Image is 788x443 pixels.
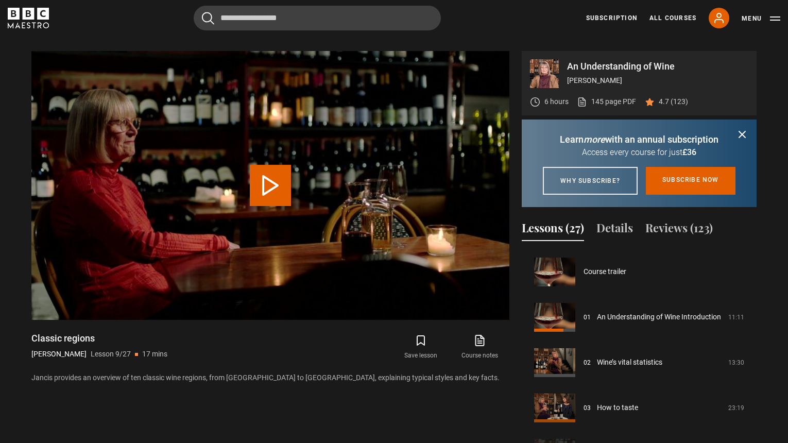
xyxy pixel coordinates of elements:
[250,165,291,206] button: Play Lesson Classic regions
[597,312,721,322] a: An Understanding of Wine Introduction
[586,13,637,23] a: Subscription
[577,96,636,107] a: 145 page PDF
[534,146,744,159] p: Access every course for just
[194,6,441,30] input: Search
[31,332,167,345] h1: Classic regions
[584,134,605,145] i: more
[31,349,87,360] p: [PERSON_NAME]
[682,147,696,157] span: £36
[584,266,626,277] a: Course trailer
[31,51,509,320] video-js: Video Player
[91,349,131,360] p: Lesson 9/27
[646,167,735,195] a: Subscribe now
[543,167,638,195] a: Why subscribe?
[649,13,696,23] a: All Courses
[596,219,633,241] button: Details
[567,62,748,71] p: An Understanding of Wine
[391,332,450,362] button: Save lesson
[597,357,662,368] a: Wine’s vital statistics​
[451,332,509,362] a: Course notes
[522,219,584,241] button: Lessons (27)
[202,12,214,25] button: Submit the search query
[645,219,713,241] button: Reviews (123)
[742,13,780,24] button: Toggle navigation
[8,8,49,28] svg: BBC Maestro
[567,75,748,86] p: [PERSON_NAME]
[597,402,638,413] a: How to taste​
[31,372,509,383] p: Jancis provides an overview of ten classic wine regions, from [GEOGRAPHIC_DATA] to [GEOGRAPHIC_DA...
[544,96,569,107] p: 6 hours
[142,349,167,360] p: 17 mins
[659,96,688,107] p: 4.7 (123)
[534,132,744,146] p: Learn with an annual subscription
